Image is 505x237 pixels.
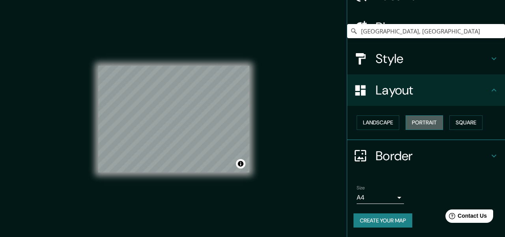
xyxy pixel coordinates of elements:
button: Create your map [353,213,412,228]
div: A4 [357,191,404,204]
div: Layout [347,74,505,106]
button: Toggle attribution [236,159,245,168]
button: Portrait [406,115,443,130]
button: Square [449,115,483,130]
div: Style [347,43,505,74]
button: Landscape [357,115,399,130]
label: Size [357,184,365,191]
canvas: Map [98,66,249,172]
h4: Pins [376,19,489,35]
input: Pick your city or area [347,24,505,38]
h4: Layout [376,82,489,98]
h4: Border [376,148,489,164]
iframe: Help widget launcher [435,206,496,228]
h4: Style [376,51,489,67]
div: Border [347,140,505,172]
div: Pins [347,11,505,43]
